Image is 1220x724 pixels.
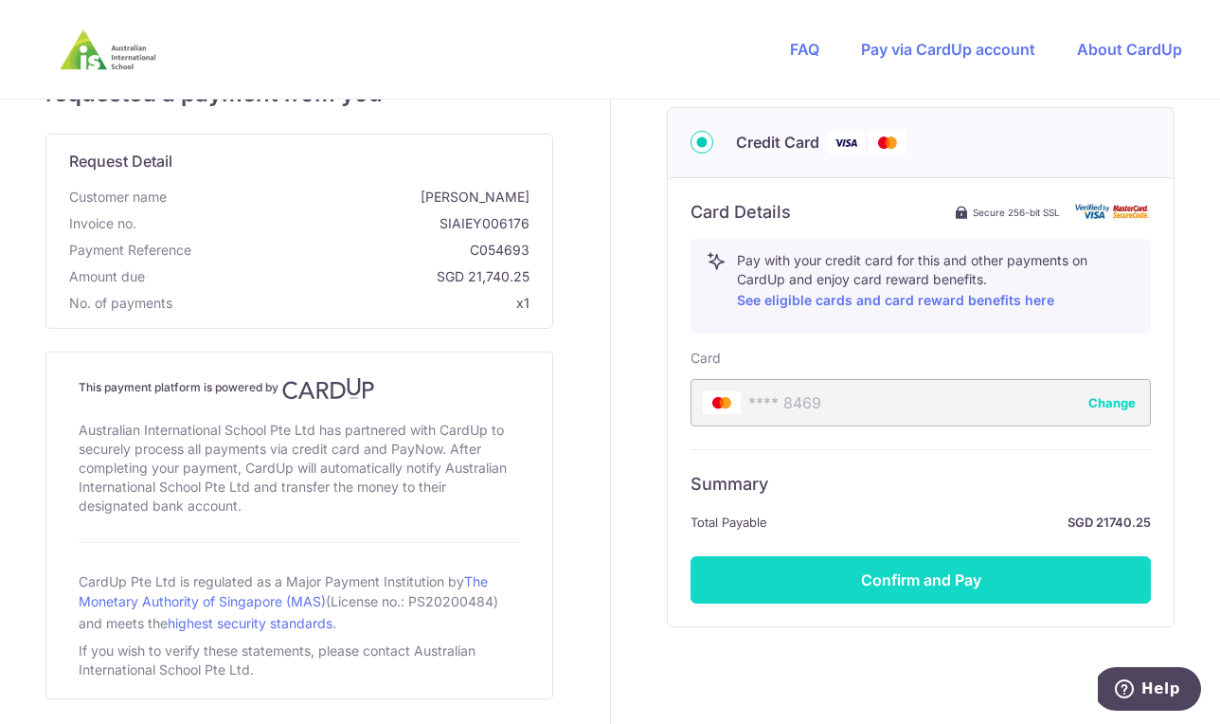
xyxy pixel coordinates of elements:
img: Visa [827,131,865,154]
button: Confirm and Pay [691,556,1151,604]
label: Card [691,349,721,368]
h4: This payment platform is powered by [79,377,520,400]
div: If you wish to verify these statements, please contact Australian International School Pte Ltd. [79,638,520,683]
span: translation missing: en.request_detail [69,152,172,171]
span: Secure 256-bit SSL [973,205,1060,220]
a: FAQ [790,40,819,59]
span: No. of payments [69,294,172,313]
img: Mastercard [869,131,906,154]
a: The Monetary Authority of Singapore (MAS) [79,573,488,609]
span: Invoice no. [69,214,136,233]
a: Pay via CardUp account [861,40,1035,59]
span: SGD 21,740.25 [152,267,529,286]
div: Credit Card Visa Mastercard [691,131,1151,154]
img: CardUp [282,377,375,400]
span: translation missing: en.payment_reference [69,242,191,258]
span: Total Payable [691,511,767,534]
span: x1 [516,295,529,311]
a: highest security standards [168,615,332,631]
span: Credit Card [736,131,819,154]
p: Pay with your credit card for this and other payments on CardUp and enjoy card reward benefits. [737,251,1135,312]
div: CardUp Pte Ltd is regulated as a Major Payment Institution by (License no.: PS20200484) and meets... [79,566,520,638]
span: Amount due [69,267,145,286]
h6: Card Details [691,201,791,224]
img: card secure [1075,204,1151,220]
button: Change [1088,393,1136,412]
a: See eligible cards and card reward benefits here [737,292,1054,308]
span: Customer name [69,188,167,207]
span: [PERSON_NAME] [174,188,529,207]
h6: Summary [691,473,1151,496]
a: About CardUp [1077,40,1182,59]
strong: SGD 21740.25 [775,511,1151,534]
div: Australian International School Pte Ltd has partnered with CardUp to securely process all payment... [79,417,520,519]
span: SIAIEY006176 [144,214,529,233]
iframe: Opens a widget where you can find more information [1098,667,1201,715]
span: C054693 [199,241,529,260]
